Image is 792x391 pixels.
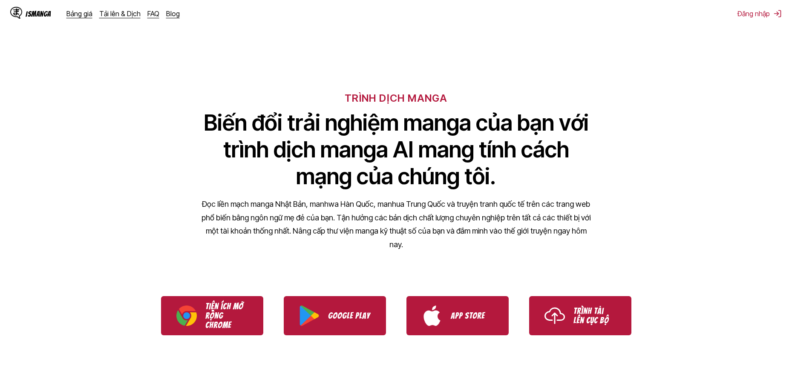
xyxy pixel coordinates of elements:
[299,305,320,326] img: Google Play logo
[10,7,22,19] img: IsManga Logo
[66,9,92,18] a: Bảng giá
[10,7,66,20] a: IsManga LogoIsManga
[737,9,782,18] button: Đăng nhập
[406,296,509,335] a: Download IsManga from App Store
[166,9,180,18] a: Blog
[200,197,592,251] p: Đọc liền mạch manga Nhật Bản, manhwa Hàn Quốc, manhua Trung Quốc và truyện tranh quốc tế trên các...
[328,311,371,320] p: Google Play
[26,10,51,18] div: IsManga
[99,9,141,18] a: Tải lên & Dịch
[529,296,631,335] a: Use IsManga Local Uploader
[345,92,447,104] h6: TRÌNH DỊCH MANGA
[176,305,197,326] img: Chrome logo
[451,311,493,320] p: App Store
[205,302,248,330] p: Tiện ích mở rộng Chrome
[544,305,565,326] img: Upload icon
[773,9,782,18] img: Sign out
[161,296,263,335] a: Download IsManga Chrome Extension
[147,9,159,18] a: FAQ
[573,306,616,325] p: Trình tải lên cục bộ
[200,109,592,190] h1: Biến đổi trải nghiệm manga của bạn với trình dịch manga AI mang tính cách mạng của chúng tôi.
[284,296,386,335] a: Download IsManga from Google Play
[422,305,442,326] img: App Store logo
